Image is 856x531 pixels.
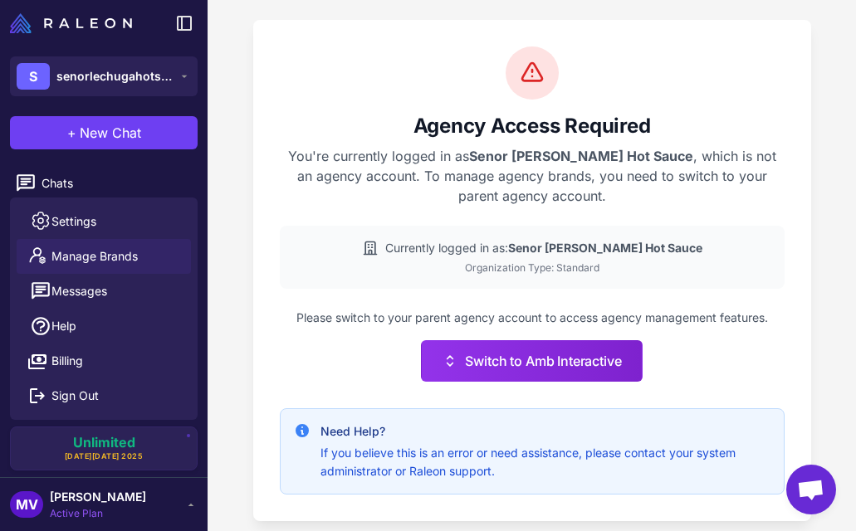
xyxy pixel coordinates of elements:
span: [PERSON_NAME] [50,488,146,506]
span: Chats [42,174,188,192]
strong: Senor [PERSON_NAME] Hot Sauce [508,241,702,255]
button: Switch to Amb Interactive [421,340,642,382]
button: Sign Out [17,378,191,413]
span: senorlechugahotsauce [56,67,173,85]
div: Open chat [786,465,836,514]
span: [DATE][DATE] 2025 [65,451,144,462]
div: MV [10,491,43,518]
img: Raleon Logo [10,13,132,33]
a: Help [17,309,191,343]
span: Manage Brands [51,247,138,265]
button: Messages [17,274,191,309]
a: Raleon Logo [10,13,139,33]
span: Messages [51,282,107,300]
span: Sign Out [51,387,99,405]
p: If you believe this is an error or need assistance, please contact your system administrator or R... [320,444,770,480]
span: Settings [51,212,96,231]
span: Active Plan [50,506,146,521]
p: Please switch to your parent agency account to access agency management features. [280,309,785,327]
button: Ssenorlechugahotsauce [10,56,198,96]
h2: Agency Access Required [280,113,785,139]
span: Currently logged in as: [385,239,702,257]
strong: Senor [PERSON_NAME] Hot Sauce [469,148,693,164]
span: Billing [51,352,83,370]
span: Help [51,317,76,335]
h4: Need Help? [320,422,770,441]
p: You're currently logged in as , which is not an agency account. To manage agency brands, you need... [280,146,785,206]
div: S [17,63,50,90]
span: Unlimited [73,436,135,449]
span: New Chat [80,123,141,143]
span: + [67,123,76,143]
a: Chats [7,166,201,201]
button: +New Chat [10,116,198,149]
div: Organization Type: Standard [293,261,771,275]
